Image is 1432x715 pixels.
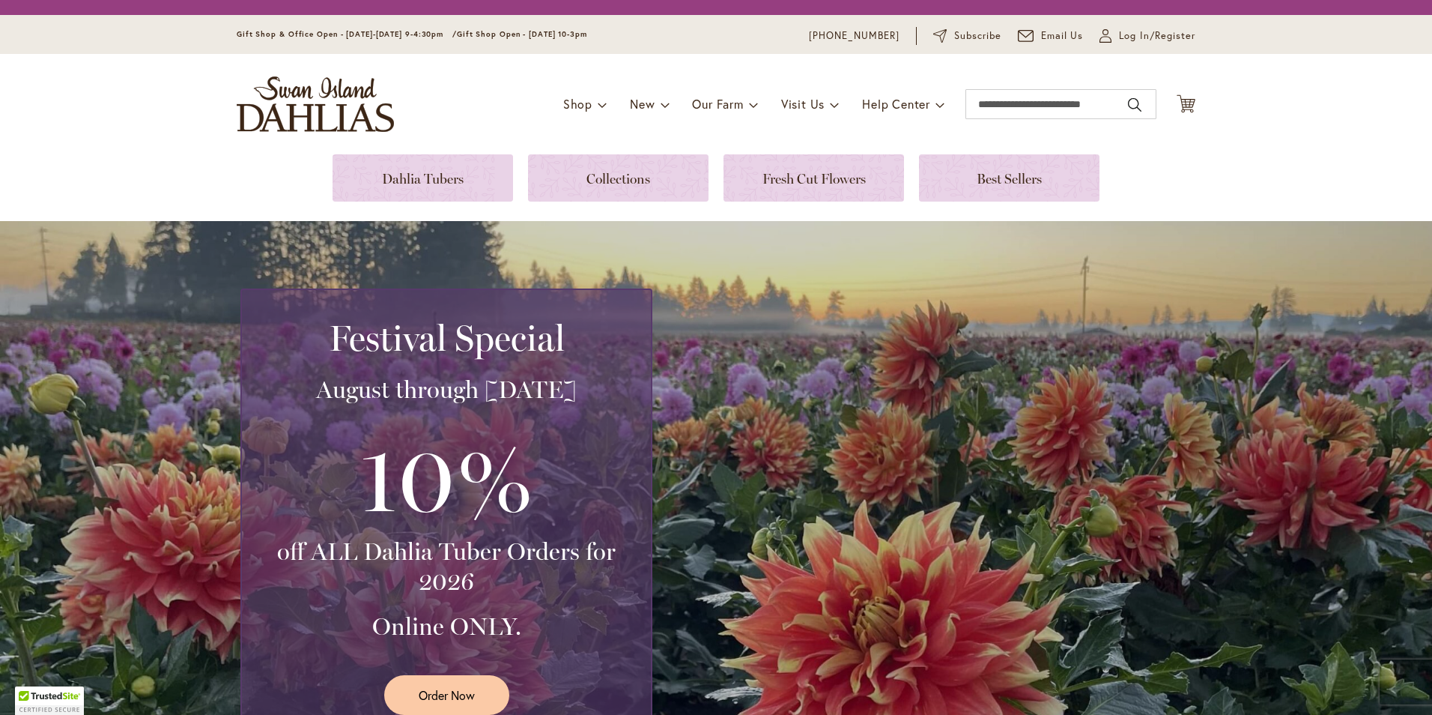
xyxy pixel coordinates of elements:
span: Help Center [862,96,930,112]
a: Log In/Register [1099,28,1195,43]
span: Email Us [1041,28,1084,43]
h3: off ALL Dahlia Tuber Orders for 2026 [260,537,633,597]
h3: Online ONLY. [260,612,633,642]
span: Visit Us [781,96,825,112]
span: Gift Shop Open - [DATE] 10-3pm [457,29,587,39]
span: Shop [563,96,592,112]
span: Order Now [419,687,475,704]
a: Order Now [384,675,509,715]
h3: August through [DATE] [260,375,633,405]
div: TrustedSite Certified [15,687,84,715]
button: Search [1128,93,1141,117]
span: Log In/Register [1119,28,1195,43]
span: New [630,96,655,112]
span: Our Farm [692,96,743,112]
h3: 10% [260,420,633,537]
a: store logo [237,76,394,132]
h2: Festival Special [260,317,633,359]
span: Gift Shop & Office Open - [DATE]-[DATE] 9-4:30pm / [237,29,457,39]
a: [PHONE_NUMBER] [809,28,899,43]
span: Subscribe [954,28,1001,43]
a: Email Us [1018,28,1084,43]
a: Subscribe [933,28,1001,43]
